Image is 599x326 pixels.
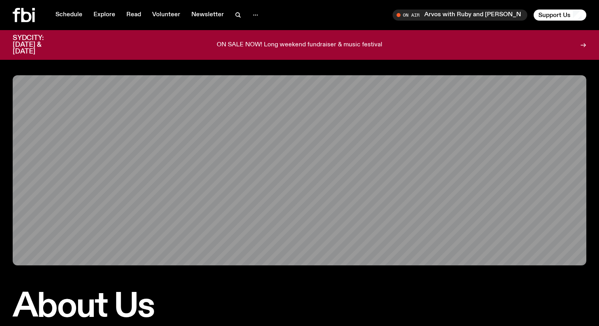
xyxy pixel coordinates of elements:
[122,10,146,21] a: Read
[13,35,63,55] h3: SYDCITY: [DATE] & [DATE]
[534,10,586,21] button: Support Us
[393,10,527,21] button: On AirArvos with Ruby and [PERSON_NAME]
[89,10,120,21] a: Explore
[538,11,570,19] span: Support Us
[187,10,229,21] a: Newsletter
[147,10,185,21] a: Volunteer
[51,10,87,21] a: Schedule
[13,291,295,323] h1: About Us
[217,42,382,49] p: ON SALE NOW! Long weekend fundraiser & music festival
